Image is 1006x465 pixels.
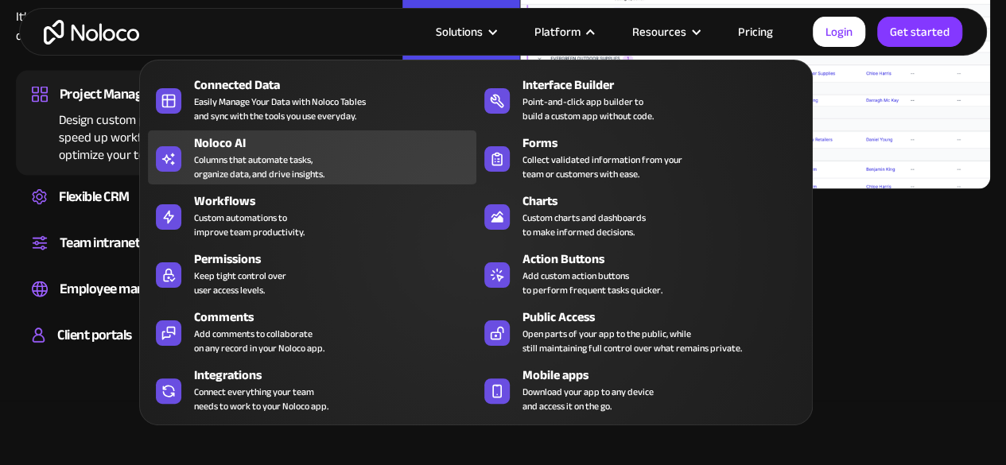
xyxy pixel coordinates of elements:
div: Resources [632,21,686,42]
div: Team intranet [60,231,140,255]
a: home [44,20,139,45]
div: Custom automations to improve team productivity. [194,211,305,239]
a: Interface BuilderPoint-and-click app builder tobuild a custom app without code. [476,72,804,126]
div: Custom charts and dashboards to make informed decisions. [522,211,646,239]
div: Create a custom CRM that you can adapt to your business’s needs, centralize your workflows, and m... [32,209,318,214]
div: Keep tight control over user access levels. [194,269,286,297]
div: Client portals [57,324,131,347]
div: Point-and-click app builder to build a custom app without code. [522,95,654,123]
div: Build a secure, fully-branded, and personalized client portal that lets your customers self-serve. [32,347,318,352]
div: Public Access [522,308,811,327]
a: Mobile appsDownload your app to any deviceand access it on the go. [476,362,804,417]
div: Solutions [416,21,515,42]
div: Easily manage employee information, track performance, and handle HR tasks from a single platform. [32,301,318,306]
a: Get started [877,17,962,47]
a: Noloco AIColumns that automate tasks,organize data, and drive insights. [148,130,476,184]
a: CommentsAdd comments to collaborateon any record in your Noloco app. [148,304,476,358]
a: Pricing [718,21,793,42]
div: Open parts of your app to the public, while still maintaining full control over what remains priv... [522,327,742,355]
div: Collect validated information from your team or customers with ease. [522,153,682,181]
div: Add custom action buttons to perform frequent tasks quicker. [522,269,662,297]
div: Workflows [194,192,483,211]
a: WorkflowsCustom automations toimprove team productivity. [148,188,476,242]
div: Add comments to collaborate on any record in your Noloco app. [194,327,324,355]
div: Mobile apps [522,366,811,385]
nav: Platform [139,37,813,425]
div: Noloco AI [194,134,483,153]
a: ChartsCustom charts and dashboardsto make informed decisions. [476,188,804,242]
div: Set up a central space for your team to collaborate, share information, and stay up to date on co... [32,255,318,260]
div: Interface Builder [522,76,811,95]
div: Action Buttons [522,250,811,269]
a: Public AccessOpen parts of your app to the public, whilestill maintaining full control over what ... [476,304,804,358]
div: Forms [522,134,811,153]
div: Columns that automate tasks, organize data, and drive insights. [194,153,324,181]
div: Connect everything your team needs to work to your Noloco app. [194,385,328,413]
a: Action ButtonsAdd custom action buttonsto perform frequent tasks quicker. [476,246,804,300]
a: FormsCollect validated information from yourteam or customers with ease. [476,130,804,184]
div: Design custom project management tools to speed up workflows, track progress, and optimize your t... [32,107,318,164]
div: Employee management [60,277,196,301]
div: Platform [515,21,612,42]
div: Integrations [194,366,483,385]
div: Resources [612,21,718,42]
div: Permissions [194,250,483,269]
a: PermissionsKeep tight control overuser access levels. [148,246,476,300]
div: Charts [522,192,811,211]
a: Login [813,17,865,47]
div: Easily Manage Your Data with Noloco Tables and sync with the tools you use everyday. [194,95,366,123]
a: Connected DataEasily Manage Your Data with Noloco Tablesand sync with the tools you use everyday. [148,72,476,126]
span: Download your app to any device and access it on the go. [522,385,654,413]
div: Connected Data [194,76,483,95]
div: Platform [534,21,581,42]
div: Flexible CRM [59,185,130,209]
div: Comments [194,308,483,327]
a: IntegrationsConnect everything your teamneeds to work to your Noloco app. [148,362,476,417]
div: Solutions [436,21,483,42]
div: Project Management [60,83,179,107]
